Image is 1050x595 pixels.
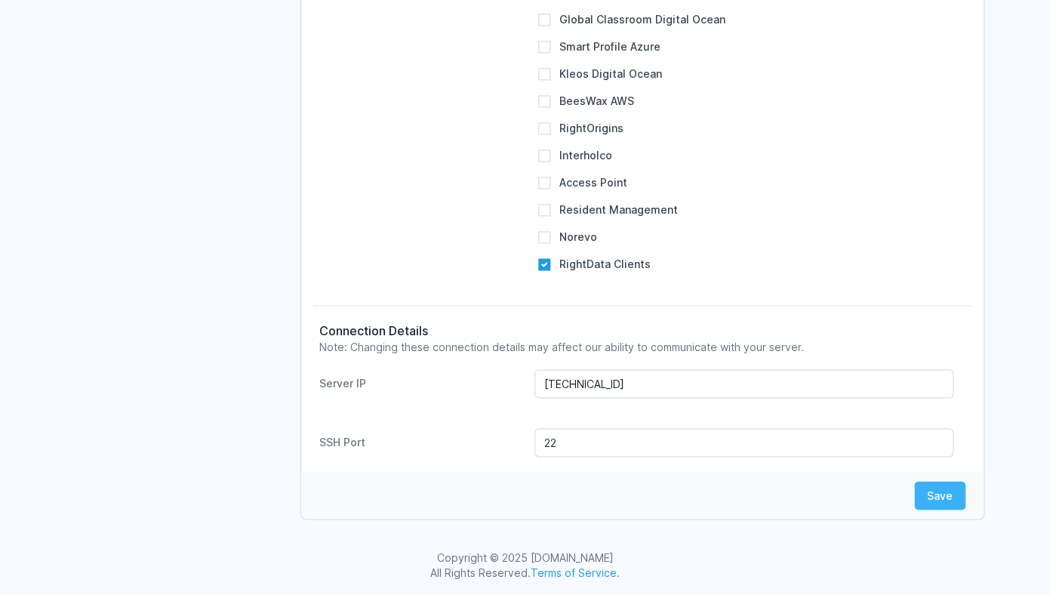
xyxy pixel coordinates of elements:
h4: Connection Details [319,321,971,339]
label: RightData Clients [559,257,651,270]
label: Norevo [559,230,597,243]
label: BeesWax AWS [559,94,634,107]
label: Interholco [559,149,612,162]
label: SSH Port [319,435,365,448]
label: Smart Profile Azure [559,40,660,53]
a: Terms of Service [531,566,617,578]
button: Save [914,481,965,510]
label: Server IP [319,376,366,389]
label: Global Classroom Digital Ocean [559,13,725,26]
label: Kleos Digital Ocean [559,67,662,80]
label: RightOrigins [559,122,624,134]
label: Resident Management [559,203,678,216]
label: Access Point [559,176,627,189]
p: Note: Changing these connection details may affect our ability to communicate with your server. [319,339,971,354]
